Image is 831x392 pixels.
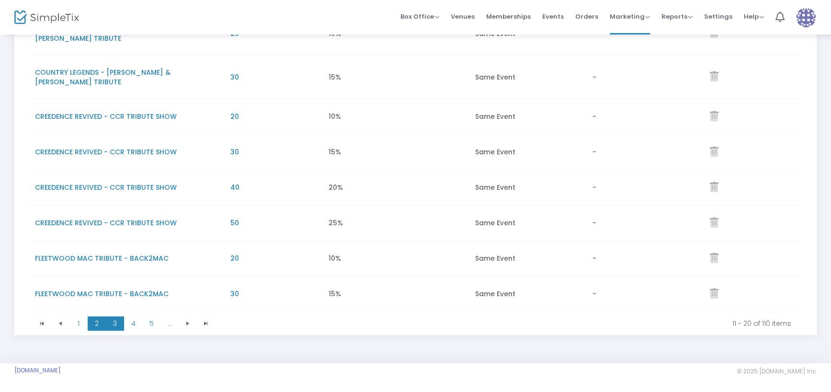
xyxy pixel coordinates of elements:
span: Same Event [475,289,515,299]
span: 10% [329,112,341,121]
span: Venues [451,4,475,29]
span: Page 5 [142,316,160,331]
span: - [592,147,596,157]
span: 20 [230,112,239,121]
span: 15% [329,289,341,299]
span: FLEETWOOD MAC TRIBUTE - BACK2MAC [35,289,169,299]
span: - [592,183,596,192]
span: Go to the last page [197,316,215,331]
span: - [592,218,596,228]
span: Same Event [475,112,515,121]
span: Page 6 [160,316,179,331]
span: Page 4 [124,316,142,331]
span: Go to the previous page [51,316,69,331]
span: Go to the last page [202,320,210,327]
span: Same Event [475,254,515,263]
span: Box Office [400,12,439,21]
kendo-pager-info: 11 - 20 of 110 items [222,319,791,328]
span: Help [744,12,764,21]
span: 50 [230,218,239,228]
span: Reports [661,12,693,21]
span: © 2025 [DOMAIN_NAME] Inc. [737,368,817,375]
span: 30 [230,72,239,82]
span: CREEDENCE REVIVED - CCR TRIBUTE SHOW [35,218,177,228]
span: 30 [230,147,239,157]
span: Go to the first page [33,316,51,331]
span: - [592,254,596,263]
span: Go to the previous page [57,320,64,327]
span: 25% [329,218,343,228]
span: CREEDENCE REVIVED - CCR TRIBUTE SHOW [35,112,177,121]
span: Page 2 [88,316,106,331]
span: COUNTRY LEGENDS - [PERSON_NAME] & [PERSON_NAME] TRIBUTE [35,68,171,87]
span: Same Event [475,218,515,228]
span: 40 [230,183,239,192]
span: 20% [329,183,343,192]
span: Events [542,4,564,29]
span: Page 3 [106,316,124,331]
span: Orders [575,4,598,29]
span: - [592,289,596,299]
span: CREEDENCE REVIVED - CCR TRIBUTE SHOW [35,147,177,157]
span: Same Event [475,72,515,82]
span: Page 1 [69,316,88,331]
span: Same Event [475,183,515,192]
span: Go to the next page [184,320,192,327]
span: 20 [230,254,239,263]
span: 10% [329,254,341,263]
span: 15% [329,72,341,82]
span: Settings [704,4,732,29]
span: - [592,112,596,121]
span: 15% [329,147,341,157]
span: 30 [230,289,239,299]
span: Same Event [475,147,515,157]
span: CREEDENCE REVIVED - CCR TRIBUTE SHOW [35,183,177,192]
span: Marketing [610,12,650,21]
a: [DOMAIN_NAME] [14,367,61,374]
span: FLEETWOOD MAC TRIBUTE - BACK2MAC [35,254,169,263]
span: - [592,72,596,82]
span: Go to the next page [179,316,197,331]
span: Go to the first page [38,320,46,327]
span: Memberships [486,4,531,29]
